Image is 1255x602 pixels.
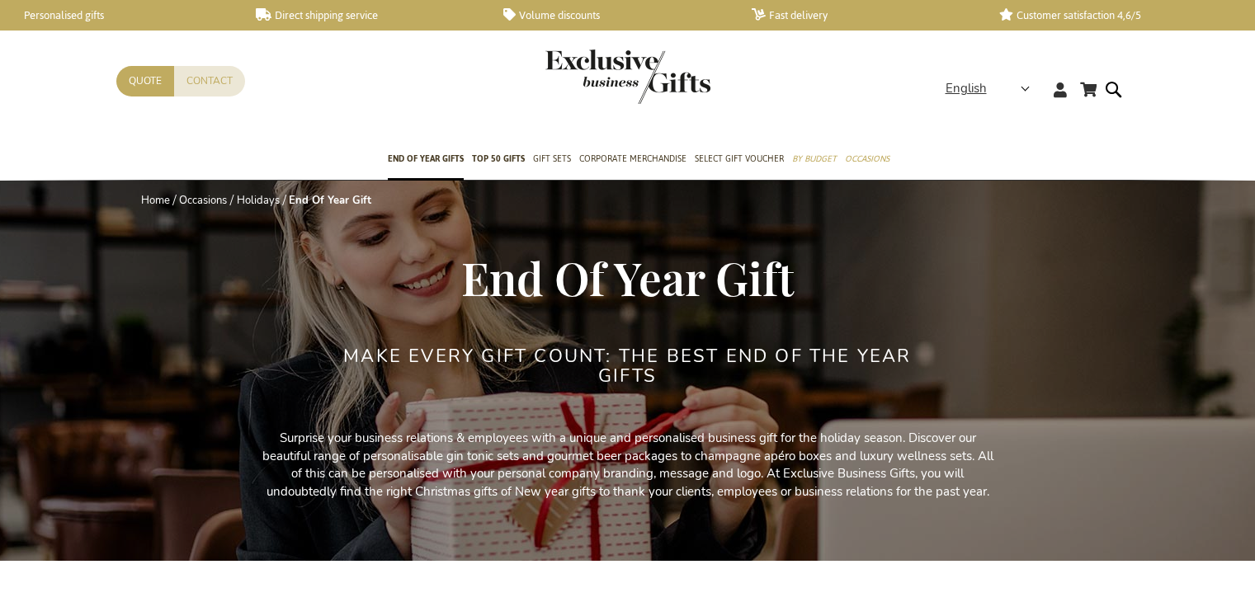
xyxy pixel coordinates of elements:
[318,346,937,386] h2: Make Every Gift Count: the best end of the year gifts
[579,150,686,167] span: Corporate Merchandise
[388,150,464,167] span: End of year gifts
[141,193,170,208] a: Home
[461,247,794,308] span: End Of Year Gift
[946,79,1040,98] div: English
[257,430,999,501] p: Surprise your business relations & employees with a unique and personalised business gift for the...
[792,150,837,167] span: By Budget
[999,8,1220,22] a: Customer satisfaction 4,6/5
[116,66,174,96] a: Quote
[472,150,525,167] span: TOP 50 Gifts
[237,193,280,208] a: Holidays
[256,8,477,22] a: Direct shipping service
[695,150,784,167] span: Select Gift Voucher
[752,8,973,22] a: Fast delivery
[545,49,628,104] a: store logo
[174,66,245,96] a: Contact
[845,150,889,167] span: Occasions
[545,49,710,104] img: Exclusive Business gifts logo
[503,8,724,22] a: Volume discounts
[289,193,371,208] strong: End Of Year Gift
[533,150,571,167] span: Gift Sets
[946,79,987,98] span: English
[179,193,227,208] a: Occasions
[8,8,229,22] a: Personalised gifts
